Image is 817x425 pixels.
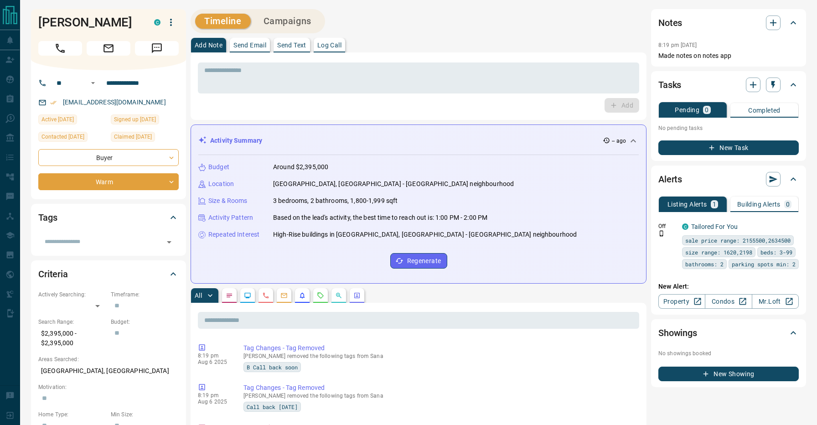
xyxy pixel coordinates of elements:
[786,201,790,207] p: 0
[41,132,84,141] span: Contacted [DATE]
[317,292,324,299] svg: Requests
[38,263,179,285] div: Criteria
[87,41,130,56] span: Email
[705,107,708,113] p: 0
[273,213,487,223] p: Based on the lead's activity, the best time to reach out is: 1:00 PM - 2:00 PM
[667,201,707,207] p: Listing Alerts
[247,363,298,372] span: B Call back soon
[658,230,665,237] svg: Push Notification Only
[50,99,57,106] svg: Email Verified
[685,259,724,269] span: bathrooms: 2
[111,318,179,326] p: Budget:
[658,222,677,230] p: Off
[114,115,156,124] span: Signed up [DATE]
[63,98,166,106] a: [EMAIL_ADDRESS][DOMAIN_NAME]
[111,132,179,145] div: Tue Aug 05 2025
[658,367,799,381] button: New Showing
[38,149,179,166] div: Buyer
[277,42,306,48] p: Send Text
[273,230,577,239] p: High-Rise buildings in [GEOGRAPHIC_DATA], [GEOGRAPHIC_DATA] - [GEOGRAPHIC_DATA] neighbourhood
[38,410,106,419] p: Home Type:
[243,393,636,399] p: [PERSON_NAME] removed the following tags from Sana
[198,352,230,359] p: 8:19 pm
[210,136,262,145] p: Activity Summary
[299,292,306,299] svg: Listing Alerts
[685,248,752,257] span: size range: 1620,2198
[317,42,341,48] p: Log Call
[273,162,328,172] p: Around $2,395,000
[705,294,752,309] a: Condos
[38,207,179,228] div: Tags
[658,16,682,30] h2: Notes
[254,14,321,29] button: Campaigns
[612,137,626,145] p: -- ago
[208,196,248,206] p: Size & Rooms
[760,248,792,257] span: beds: 3-99
[658,172,682,187] h2: Alerts
[280,292,288,299] svg: Emails
[198,359,230,365] p: Aug 6 2025
[658,294,705,309] a: Property
[111,410,179,419] p: Min Size:
[38,363,179,378] p: [GEOGRAPHIC_DATA], [GEOGRAPHIC_DATA]
[691,223,738,230] a: Tailored For You
[38,210,57,225] h2: Tags
[243,383,636,393] p: Tag Changes - Tag Removed
[163,236,176,249] button: Open
[658,326,697,340] h2: Showings
[154,19,160,26] div: condos.ca
[390,253,447,269] button: Regenerate
[658,74,799,96] div: Tasks
[135,41,179,56] span: Message
[208,179,234,189] p: Location
[38,173,179,190] div: Warm
[208,213,253,223] p: Activity Pattern
[38,326,106,351] p: $2,395,000 - $2,395,000
[658,349,799,358] p: No showings booked
[685,236,791,245] span: sale price range: 2155500,2634500
[752,294,799,309] a: Mr.Loft
[732,259,796,269] span: parking spots min: 2
[658,282,799,291] p: New Alert:
[38,383,179,391] p: Motivation:
[658,12,799,34] div: Notes
[38,132,106,145] div: Tue Aug 05 2025
[658,42,697,48] p: 8:19 pm [DATE]
[226,292,233,299] svg: Notes
[195,292,202,299] p: All
[38,15,140,30] h1: [PERSON_NAME]
[38,355,179,363] p: Areas Searched:
[198,132,639,149] div: Activity Summary-- ago
[198,392,230,399] p: 8:19 pm
[233,42,266,48] p: Send Email
[658,168,799,190] div: Alerts
[195,14,251,29] button: Timeline
[208,162,229,172] p: Budget
[335,292,342,299] svg: Opportunities
[41,115,74,124] span: Active [DATE]
[658,51,799,61] p: Made notes on notes app
[353,292,361,299] svg: Agent Actions
[208,230,259,239] p: Repeated Interest
[713,201,716,207] p: 1
[748,107,781,114] p: Completed
[243,353,636,359] p: [PERSON_NAME] removed the following tags from Sana
[243,343,636,353] p: Tag Changes - Tag Removed
[195,42,222,48] p: Add Note
[88,78,98,88] button: Open
[38,290,106,299] p: Actively Searching:
[244,292,251,299] svg: Lead Browsing Activity
[247,402,298,411] span: Call back [DATE]
[38,41,82,56] span: Call
[658,121,799,135] p: No pending tasks
[682,223,688,230] div: condos.ca
[273,196,398,206] p: 3 bedrooms, 2 bathrooms, 1,800-1,999 sqft
[111,114,179,127] div: Tue Aug 05 2025
[114,132,152,141] span: Claimed [DATE]
[658,140,799,155] button: New Task
[658,78,681,92] h2: Tasks
[38,267,68,281] h2: Criteria
[198,399,230,405] p: Aug 6 2025
[675,107,699,113] p: Pending
[38,318,106,326] p: Search Range:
